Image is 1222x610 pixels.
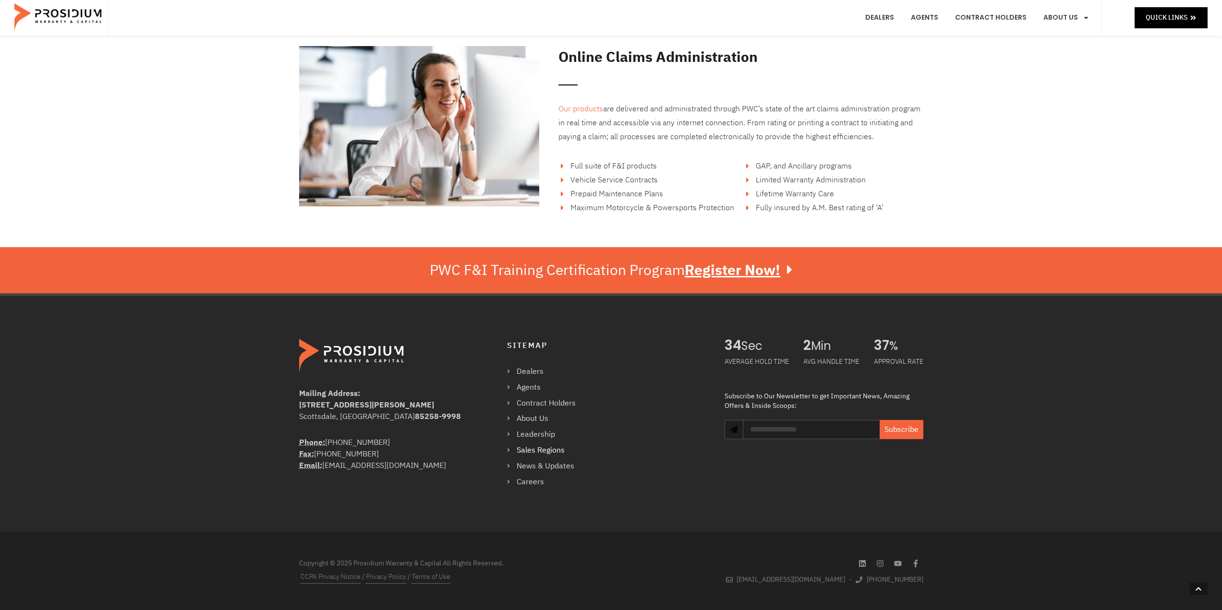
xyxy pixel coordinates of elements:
div: Scottsdale, [GEOGRAPHIC_DATA] [299,411,469,422]
form: Newsletter Form [743,420,923,449]
span: Quick Links [1146,12,1187,24]
div: / / [299,571,606,583]
span: Maximum Motorcycle & Powersports Protection [568,202,734,214]
a: Agents [507,381,585,395]
a: Sales Regions [507,443,585,457]
div: Subscribe to Our Newsletter to get Important News, Amazing Offers & Inside Scoops: [725,392,923,410]
b: [STREET_ADDRESS][PERSON_NAME] [299,399,434,411]
p: are delivered and administrated through PWC’s state of the art claims administration program in r... [558,102,923,144]
span: [EMAIL_ADDRESS][DOMAIN_NAME] [734,574,845,586]
div: AVERAGE HOLD TIME [725,353,789,370]
strong: Phone: [299,437,325,448]
a: CCPA Privacy Notice [301,571,361,583]
span: Fully insured by A.M. Best rating of ‘A’ [753,202,883,214]
b: 85258-9998 [415,411,461,422]
strong: Fax: [299,448,314,460]
a: Our products [558,103,603,115]
a: Terms of Use [411,571,450,583]
span: Prepaid Maintenance Plans [568,188,663,200]
b: Mailing Address: [299,388,360,399]
span: Full suite of F&I products [568,160,657,172]
div: Copyright © 2025 Prosidium Warranty & Capital All Rights Reserved. [299,558,606,568]
span: 37 [874,339,889,353]
span: [PHONE_NUMBER] [864,574,923,586]
a: Privacy Policy [366,571,406,583]
a: [PHONE_NUMBER] [856,574,923,586]
div: AVG HANDLE TIME [803,353,859,370]
abbr: Fax [299,448,314,460]
u: Register Now! [685,259,780,281]
span: % [889,339,923,353]
a: Contract Holders [507,396,585,410]
a: Quick Links [1135,7,1208,28]
nav: Menu [507,365,585,489]
div: APPROVAL RATE [874,353,923,370]
span: Min [811,339,859,353]
strong: Email: [299,460,322,471]
span: 34 [725,339,741,353]
a: [EMAIL_ADDRESS][DOMAIN_NAME] [726,574,846,586]
span: 2 [803,339,811,353]
img: Claims agent smiling at her desk while assisting customer over the headset. [299,46,539,206]
a: Careers [507,475,585,489]
div: [PHONE_NUMBER] [PHONE_NUMBER] [EMAIL_ADDRESS][DOMAIN_NAME] [299,437,469,471]
span: Lifetime Warranty Care [753,188,834,200]
abbr: Email Address [299,460,322,471]
span: Subscribe [884,424,919,435]
span: GAP, and Ancillary programs [753,160,852,172]
a: Leadership [507,428,585,442]
span: Sec [741,339,789,353]
h4: Sitemap [507,339,705,353]
span: Vehicle Service Contracts [568,174,658,186]
button: Subscribe [880,420,923,439]
a: Dealers [507,365,585,379]
a: News & Updates [507,459,585,473]
a: About Us [507,412,585,426]
abbr: Phone Number [299,437,325,448]
h2: Online Claims Administration [558,46,923,68]
div: PWC F&I Training Certification Program [430,262,792,279]
span: Limited Warranty Administration [753,174,866,186]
